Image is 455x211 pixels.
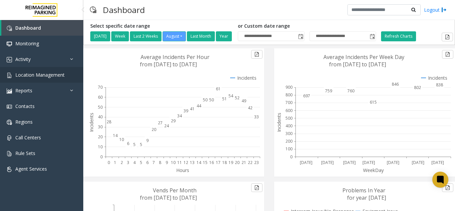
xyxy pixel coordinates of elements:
[98,124,103,130] text: 30
[216,86,221,92] text: 61
[285,115,292,121] text: 500
[235,95,239,101] text: 52
[290,154,292,160] text: 0
[171,160,176,165] text: 10
[7,167,12,172] img: 'icon'
[241,160,246,165] text: 21
[370,99,377,105] text: 615
[7,26,12,31] img: 'icon'
[254,160,259,165] text: 23
[254,114,259,120] text: 33
[387,160,399,165] text: [DATE]
[111,31,129,41] button: Week
[140,61,197,68] text: from [DATE] to [DATE]
[297,32,304,41] span: Toggle popup
[121,160,123,165] text: 2
[442,50,453,59] button: Export to pdf
[176,167,189,173] text: Hours
[15,134,41,141] span: Call Centers
[146,160,149,165] text: 6
[323,53,404,61] text: Average Incidents Per Week Day
[414,85,421,90] text: 802
[197,103,202,109] text: 44
[441,6,447,13] img: logout
[197,160,202,165] text: 14
[342,187,385,194] text: Problems In Year
[127,160,129,165] text: 3
[203,97,208,103] text: 50
[222,160,227,165] text: 18
[153,160,155,165] text: 7
[15,166,47,172] span: Agent Services
[7,57,12,62] img: 'icon'
[216,160,221,165] text: 17
[140,160,142,165] text: 5
[442,183,453,192] button: Export to pdf
[190,106,195,112] text: 41
[98,94,103,100] text: 60
[152,127,156,132] text: 20
[15,56,31,62] span: Activity
[7,73,12,78] img: 'icon'
[248,105,252,111] text: 42
[303,93,310,99] text: 697
[321,160,334,165] text: [DATE]
[119,137,124,142] text: 10
[276,113,282,132] text: Incidents
[248,160,252,165] text: 22
[98,84,103,90] text: 70
[15,40,39,47] span: Monitoring
[442,33,453,41] button: Export to pdf
[368,32,376,41] span: Toggle popup
[158,120,163,126] text: 27
[285,100,292,105] text: 700
[285,84,292,90] text: 900
[98,104,103,110] text: 50
[209,160,214,165] text: 16
[285,131,292,136] text: 300
[347,88,354,94] text: 760
[363,167,384,173] text: WeekDay
[431,160,444,165] text: [DATE]
[7,135,12,141] img: 'icon'
[100,154,103,160] text: 0
[98,144,103,150] text: 10
[171,118,176,124] text: 29
[15,72,65,78] span: Location Management
[285,146,292,152] text: 100
[164,123,169,129] text: 24
[184,160,188,165] text: 12
[285,138,292,144] text: 200
[140,142,142,147] text: 5
[159,160,161,165] text: 8
[7,41,12,47] img: 'icon'
[108,160,110,165] text: 0
[184,108,188,114] text: 39
[15,103,35,109] span: Contacts
[285,92,292,98] text: 800
[114,160,116,165] text: 1
[90,23,233,29] h5: Select specific date range
[381,31,416,41] button: Refresh Charts
[15,150,35,156] span: Rule Sets
[392,81,399,87] text: 846
[90,2,96,18] img: pageIcon
[228,160,233,165] text: 19
[251,183,262,192] button: Export to pdf
[7,120,12,125] img: 'icon'
[1,20,83,36] a: Dashboard
[285,108,292,113] text: 600
[146,138,149,143] text: 9
[235,160,239,165] text: 20
[347,194,386,201] text: for year [DATE]
[228,93,233,99] text: 54
[329,61,386,68] text: from [DATE] to [DATE]
[187,31,215,41] button: Last Month
[133,142,136,147] text: 5
[15,119,33,125] span: Regions
[107,119,111,125] text: 28
[216,31,232,41] button: Year
[436,82,443,88] text: 838
[209,97,214,103] text: 50
[113,133,118,138] text: 14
